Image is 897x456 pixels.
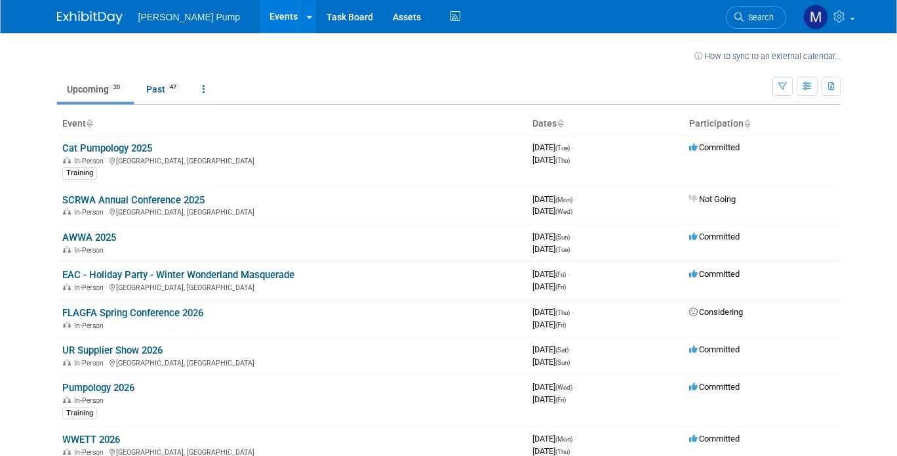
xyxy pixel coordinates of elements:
[63,208,71,215] img: In-Person Event
[555,346,568,354] span: (Sat)
[62,142,152,154] a: Cat Pumpology 2025
[532,446,570,456] span: [DATE]
[62,206,522,217] div: [GEOGRAPHIC_DATA], [GEOGRAPHIC_DATA]
[555,208,572,215] span: (Wed)
[532,244,570,254] span: [DATE]
[555,144,570,152] span: (Tue)
[689,232,740,241] span: Committed
[62,194,205,206] a: SCRWA Annual Conference 2025
[555,283,566,291] span: (Fri)
[532,155,570,165] span: [DATE]
[63,448,71,455] img: In-Person Event
[744,118,750,129] a: Sort by Participation Type
[527,113,684,135] th: Dates
[63,321,71,328] img: In-Person Event
[57,11,123,24] img: ExhibitDay
[689,307,743,317] span: Considering
[555,321,566,329] span: (Fri)
[694,51,841,61] a: How to sync to an external calendar...
[532,142,574,152] span: [DATE]
[136,77,190,102] a: Past47
[62,357,522,367] div: [GEOGRAPHIC_DATA], [GEOGRAPHIC_DATA]
[62,407,97,419] div: Training
[110,83,124,93] span: 20
[572,142,574,152] span: -
[62,269,294,281] a: EAC - Holiday Party - Winter Wonderland Masquerade
[62,155,522,165] div: [GEOGRAPHIC_DATA], [GEOGRAPHIC_DATA]
[555,448,570,455] span: (Thu)
[555,436,572,443] span: (Mon)
[572,307,574,317] span: -
[86,118,92,129] a: Sort by Event Name
[62,382,134,394] a: Pumpology 2026
[74,321,108,330] span: In-Person
[689,269,740,279] span: Committed
[689,142,740,152] span: Committed
[555,271,566,278] span: (Fri)
[74,157,108,165] span: In-Person
[63,283,71,290] img: In-Person Event
[74,359,108,367] span: In-Person
[574,194,576,204] span: -
[62,167,97,179] div: Training
[74,396,108,405] span: In-Person
[572,232,574,241] span: -
[74,208,108,217] span: In-Person
[532,281,566,291] span: [DATE]
[166,83,180,93] span: 47
[532,394,566,404] span: [DATE]
[62,307,203,319] a: FLAGFA Spring Conference 2026
[555,396,566,404] span: (Fri)
[63,157,71,163] img: In-Person Event
[555,246,570,253] span: (Tue)
[63,246,71,253] img: In-Person Event
[744,12,774,22] span: Search
[557,118,563,129] a: Sort by Start Date
[532,232,574,241] span: [DATE]
[532,269,570,279] span: [DATE]
[63,359,71,365] img: In-Person Event
[532,344,572,354] span: [DATE]
[532,194,576,204] span: [DATE]
[574,434,576,444] span: -
[689,434,740,444] span: Committed
[726,6,786,29] a: Search
[57,113,527,135] th: Event
[555,157,570,164] span: (Thu)
[689,344,740,354] span: Committed
[684,113,841,135] th: Participation
[62,434,120,446] a: WWETT 2026
[555,359,570,366] span: (Sun)
[532,357,570,367] span: [DATE]
[138,12,241,22] span: [PERSON_NAME] Pump
[574,382,576,392] span: -
[568,269,570,279] span: -
[74,246,108,255] span: In-Person
[570,344,572,354] span: -
[555,234,570,241] span: (Sun)
[555,196,572,203] span: (Mon)
[62,344,163,356] a: UR Supplier Show 2026
[532,320,566,329] span: [DATE]
[555,384,572,391] span: (Wed)
[689,382,740,392] span: Committed
[532,307,574,317] span: [DATE]
[532,382,576,392] span: [DATE]
[62,232,116,243] a: AWWA 2025
[689,194,736,204] span: Not Going
[57,77,134,102] a: Upcoming20
[74,283,108,292] span: In-Person
[555,309,570,316] span: (Thu)
[62,281,522,292] div: [GEOGRAPHIC_DATA], [GEOGRAPHIC_DATA]
[532,206,572,216] span: [DATE]
[63,396,71,403] img: In-Person Event
[532,434,576,444] span: [DATE]
[803,5,828,30] img: Mike Walters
